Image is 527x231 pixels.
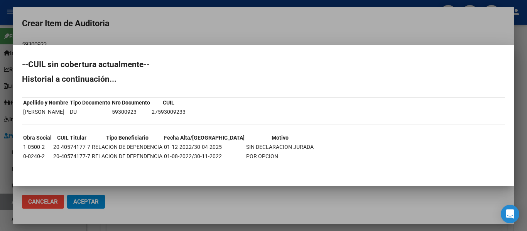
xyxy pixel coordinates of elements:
[151,98,186,107] th: CUIL
[22,75,505,83] h2: Historial a continuación...
[23,108,69,116] td: [PERSON_NAME]
[53,152,91,160] td: 20-40574177-7
[246,143,314,151] td: SIN DECLARACION JURADA
[91,133,163,142] th: Tipo Beneficiario
[164,152,245,160] td: 01-08-2022/30-11-2022
[164,133,245,142] th: Fecha Alta/[GEOGRAPHIC_DATA]
[246,152,314,160] td: POR OPCION
[22,61,505,68] h2: --CUIL sin cobertura actualmente--
[501,205,519,223] div: Open Intercom Messenger
[164,143,245,151] td: 01-12-2022/30-04-2025
[23,133,52,142] th: Obra Social
[69,108,111,116] td: DU
[246,133,314,142] th: Motivo
[23,152,52,160] td: 0-0240-2
[151,108,186,116] td: 27593009233
[23,98,69,107] th: Apellido y Nombre
[91,152,163,160] td: RELACION DE DEPENDENCIA
[111,98,150,107] th: Nro Documento
[53,143,91,151] td: 20-40574177-7
[91,143,163,151] td: RELACION DE DEPENDENCIA
[69,98,111,107] th: Tipo Documento
[53,133,91,142] th: CUIL Titular
[111,108,150,116] td: 59300923
[23,143,52,151] td: 1-0500-2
